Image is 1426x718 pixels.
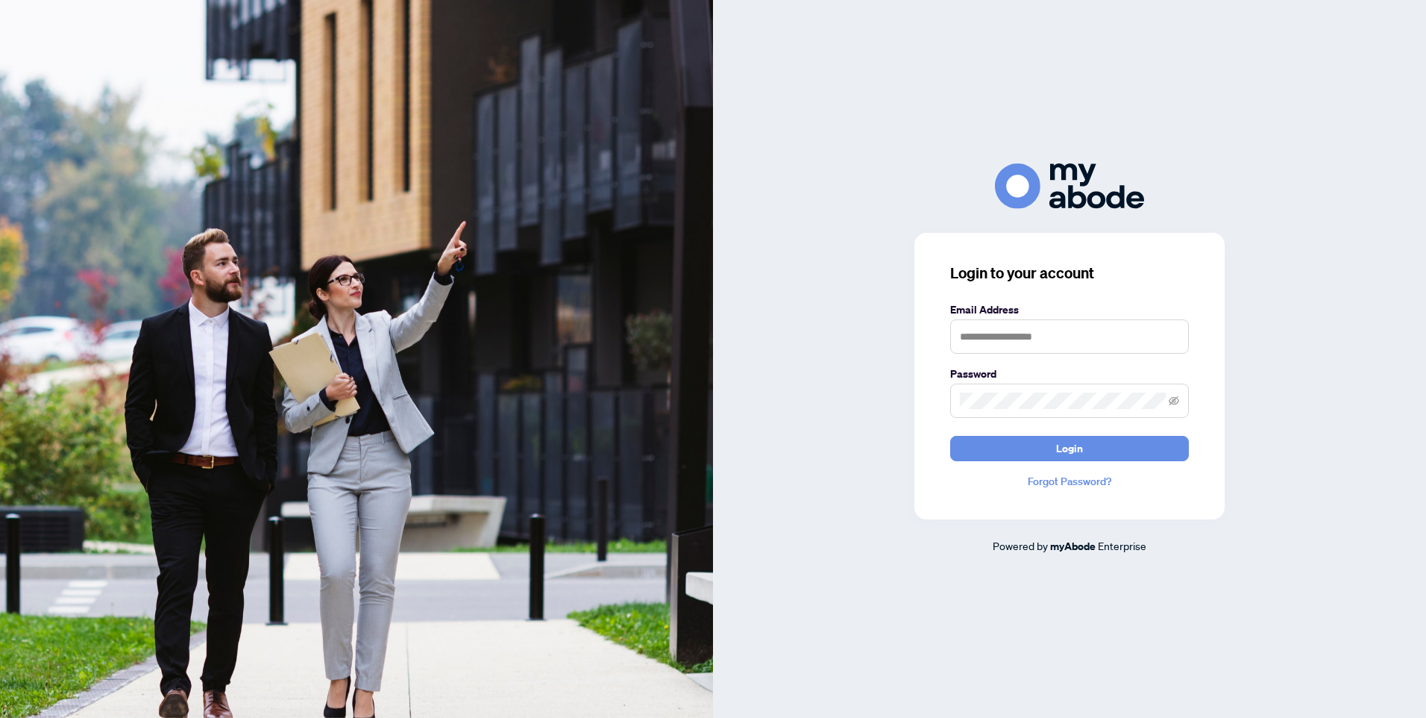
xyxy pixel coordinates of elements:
span: eye-invisible [1169,396,1179,406]
span: Login [1056,437,1083,461]
img: ma-logo [995,163,1144,209]
span: Enterprise [1098,539,1146,552]
a: Forgot Password? [950,473,1189,490]
button: Login [950,436,1189,461]
span: Powered by [993,539,1048,552]
a: myAbode [1050,538,1096,555]
label: Password [950,366,1189,382]
h3: Login to your account [950,263,1189,284]
label: Email Address [950,302,1189,318]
